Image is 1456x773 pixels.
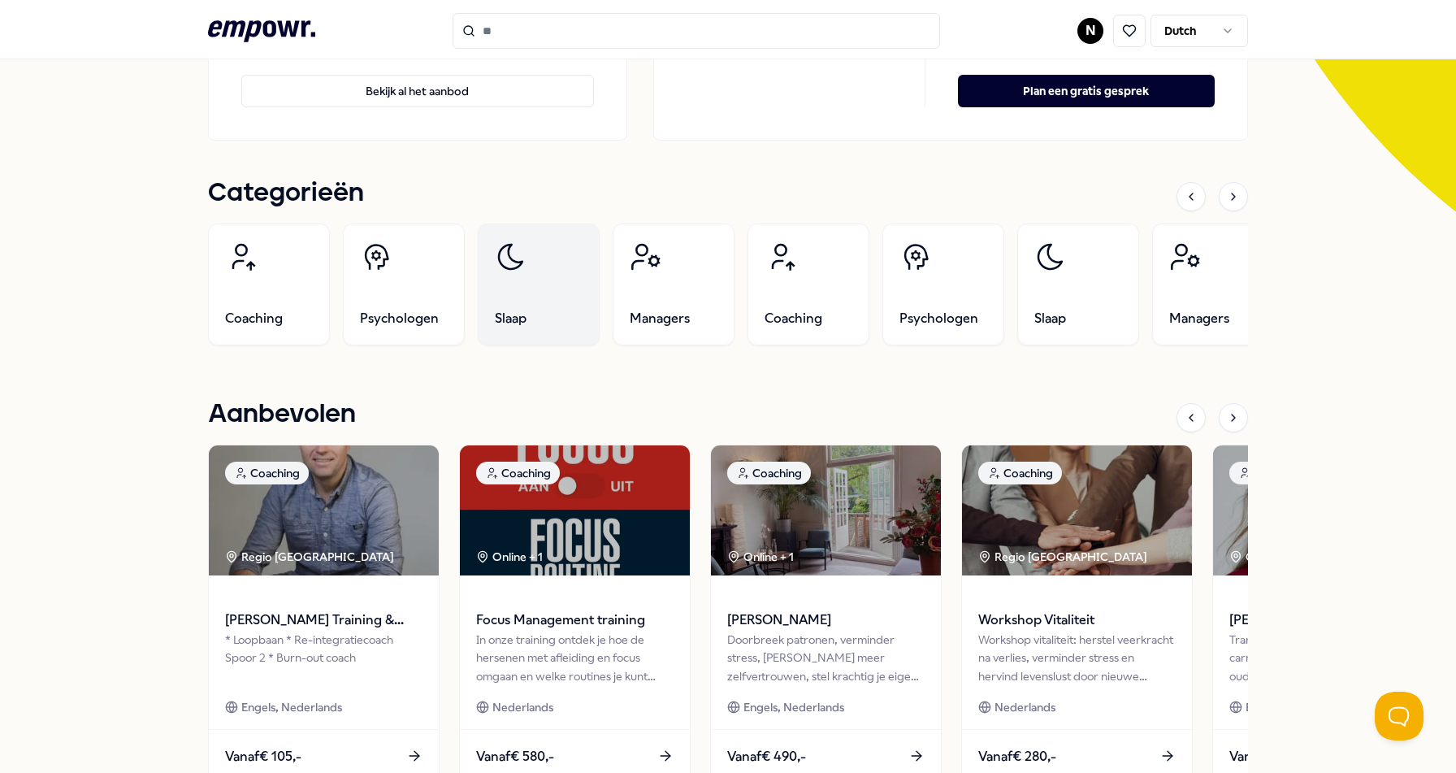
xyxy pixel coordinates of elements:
span: Vanaf € 490,- [727,746,806,767]
span: Vanaf € 280,- [978,746,1056,767]
a: Bekijk al het aanbod [241,49,594,107]
button: Bekijk al het aanbod [241,75,594,107]
img: package image [209,445,439,575]
div: Workshop vitaliteit: herstel veerkracht na verlies, verminder stress en hervind levenslust door n... [978,631,1176,685]
div: Online + 1 [1229,548,1296,566]
span: Slaap [1034,309,1066,328]
button: N [1077,18,1103,44]
a: Slaap [1017,224,1139,345]
div: Coaching [225,462,309,484]
span: Workshop Vitaliteit [978,610,1176,631]
span: Engels, Nederlands [743,698,844,716]
div: Regio [GEOGRAPHIC_DATA] [225,548,396,566]
div: Doorbreek patronen, verminder stress, [PERSON_NAME] meer zelfvertrouwen, stel krachtig je eigen g... [727,631,925,685]
span: Vanaf € 580,- [476,746,554,767]
iframe: Help Scout Beacon - Open [1375,692,1423,740]
span: Psychologen [360,309,439,328]
div: * Loopbaan * Re-integratiecoach Spoor 2 * Burn-out coach [225,631,422,685]
input: Search for products, categories or subcategories [453,13,940,49]
span: [PERSON_NAME] [727,610,925,631]
h1: Categorieën [208,173,364,214]
img: package image [1213,445,1443,575]
span: Managers [1169,309,1229,328]
span: Psychologen [899,309,978,328]
span: Nederlands [492,698,553,716]
span: Focus Management training [476,610,674,631]
div: Coaching [727,462,811,484]
div: Coaching [978,462,1062,484]
img: package image [962,445,1192,575]
span: [PERSON_NAME] Training & Coaching [225,610,422,631]
div: Regio [GEOGRAPHIC_DATA] [978,548,1150,566]
span: Slaap [495,309,526,328]
div: Transitiecoach. Patronen doorbreken, carrièreshifts support, burnouts, ouderschap, life balance. ... [1229,631,1427,685]
a: Managers [613,224,734,345]
h1: Aanbevolen [208,394,356,435]
a: Coaching [747,224,869,345]
a: Psychologen [343,224,465,345]
div: Online + 1 [476,548,543,566]
img: package image [460,445,690,575]
span: Nederlands [994,698,1055,716]
a: Slaap [478,224,600,345]
span: Vanaf € 190,- [1229,746,1306,767]
a: Psychologen [882,224,1004,345]
span: Managers [630,309,690,328]
div: Coaching [1229,462,1313,484]
span: Vanaf € 105,- [225,746,301,767]
a: Managers [1152,224,1274,345]
span: Engels, Nederlands [241,698,342,716]
button: Plan een gratis gesprek [958,75,1215,107]
a: Coaching [208,224,330,345]
span: Coaching [765,309,822,328]
span: [PERSON_NAME] Coaching Facilitation Teams [1229,610,1427,631]
div: Online + 1 [727,548,794,566]
div: In onze training ontdek je hoe de hersenen met afleiding en focus omgaan en welke routines je kun... [476,631,674,685]
img: package image [711,445,941,575]
span: Engels, Nederlands, Duits [1246,698,1379,716]
div: Coaching [476,462,560,484]
span: Coaching [225,309,283,328]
